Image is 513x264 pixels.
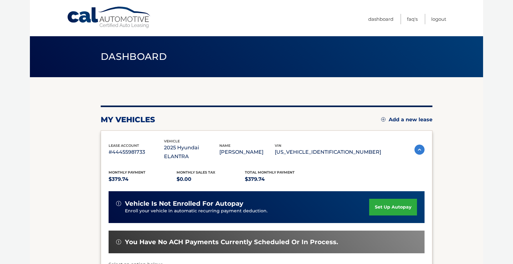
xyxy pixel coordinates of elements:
[109,170,145,175] span: Monthly Payment
[177,175,245,184] p: $0.00
[125,238,338,246] span: You have no ACH payments currently scheduled or in process.
[275,148,381,157] p: [US_VEHICLE_IDENTIFICATION_NUMBER]
[125,200,243,208] span: vehicle is not enrolled for autopay
[101,51,167,62] span: Dashboard
[245,175,313,184] p: $379.74
[381,117,432,123] a: Add a new lease
[164,139,180,143] span: vehicle
[116,201,121,206] img: alert-white.svg
[109,175,177,184] p: $379.74
[109,143,139,148] span: lease account
[368,14,393,24] a: Dashboard
[245,170,295,175] span: Total Monthly Payment
[101,115,155,124] h2: my vehicles
[219,143,230,148] span: name
[116,239,121,244] img: alert-white.svg
[219,148,275,157] p: [PERSON_NAME]
[109,148,164,157] p: #44455981733
[381,117,386,122] img: add.svg
[414,145,425,155] img: accordion-active.svg
[67,6,152,29] a: Cal Automotive
[275,143,281,148] span: vin
[369,199,417,215] a: set up autopay
[125,208,369,215] p: Enroll your vehicle in automatic recurring payment deduction.
[431,14,446,24] a: Logout
[164,143,219,161] p: 2025 Hyundai ELANTRA
[407,14,418,24] a: FAQ's
[177,170,216,175] span: Monthly sales Tax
